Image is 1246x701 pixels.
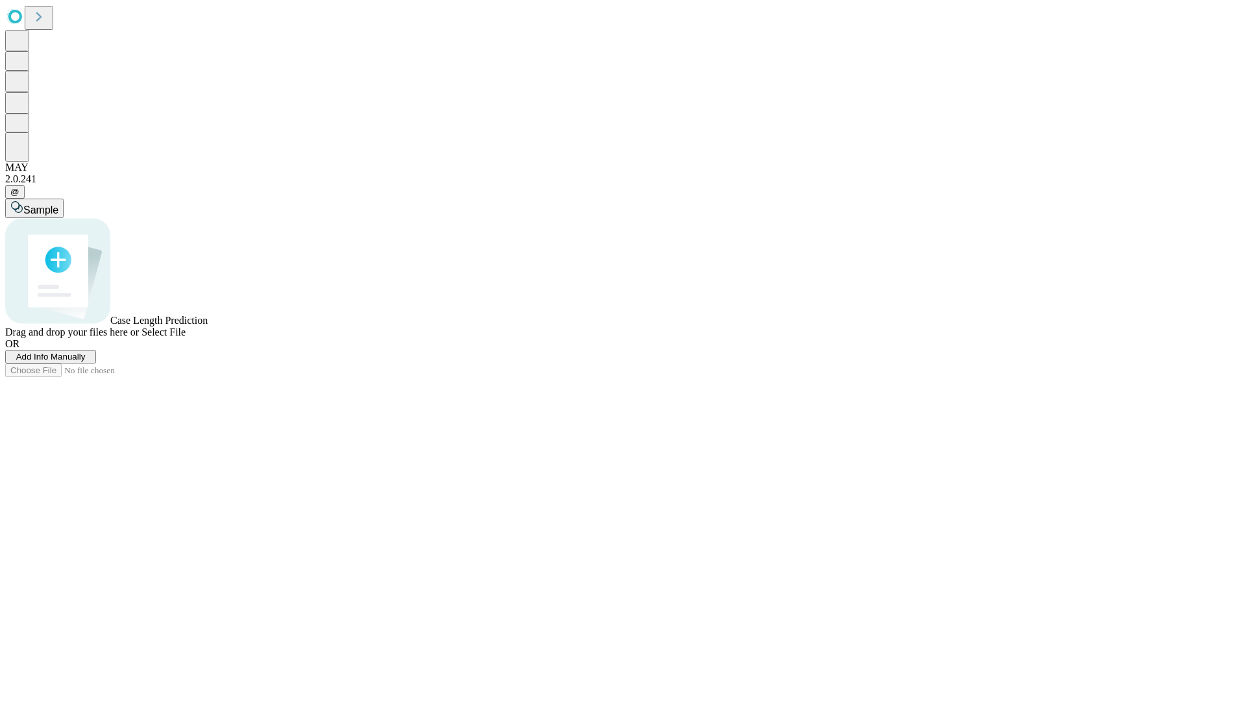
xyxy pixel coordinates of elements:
span: Sample [23,204,58,215]
span: Select File [141,326,186,338]
span: Drag and drop your files here or [5,326,139,338]
button: Sample [5,199,64,218]
button: Add Info Manually [5,350,96,363]
span: OR [5,338,19,349]
span: @ [10,187,19,197]
span: Add Info Manually [16,352,86,362]
div: MAY [5,162,1241,173]
div: 2.0.241 [5,173,1241,185]
span: Case Length Prediction [110,315,208,326]
button: @ [5,185,25,199]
